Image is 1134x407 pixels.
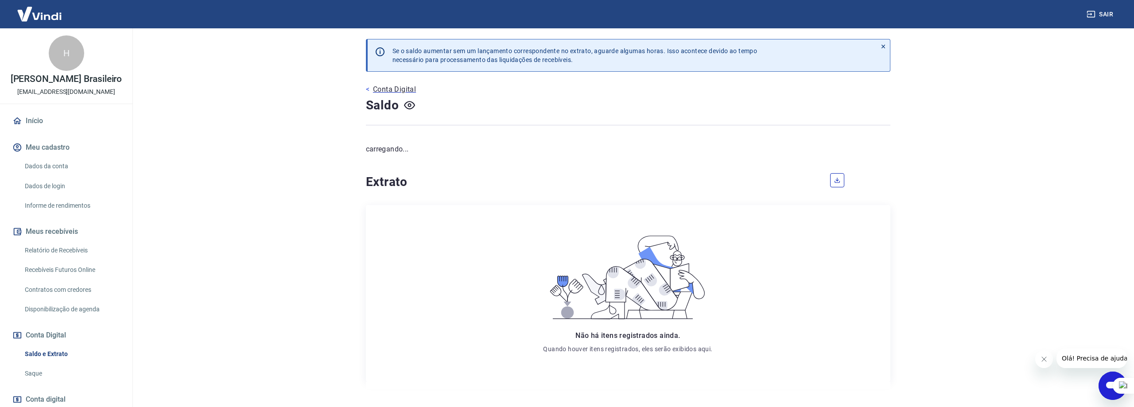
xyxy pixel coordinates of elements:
[21,261,122,279] a: Recebíveis Futuros Online
[366,144,890,155] p: carregando...
[21,364,122,383] a: Saque
[373,84,416,95] p: Conta Digital
[11,111,122,131] a: Início
[21,345,122,363] a: Saldo e Extrato
[49,35,84,71] div: H
[26,393,66,406] span: Conta digital
[543,345,712,353] p: Quando houver itens registrados, eles serão exibidos aqui.
[11,138,122,157] button: Meu cadastro
[1035,350,1053,368] iframe: Fechar mensagem
[21,197,122,215] a: Informe de rendimentos
[575,331,680,340] span: Não há itens registrados ainda.
[21,300,122,318] a: Disponibilização de agenda
[21,281,122,299] a: Contratos com credores
[5,6,74,13] span: Olá! Precisa de ajuda?
[366,173,819,191] h4: Extrato
[11,326,122,345] button: Conta Digital
[17,87,115,97] p: [EMAIL_ADDRESS][DOMAIN_NAME]
[21,177,122,195] a: Dados de login
[1099,372,1127,400] iframe: Botão para abrir a janela de mensagens
[1085,6,1117,23] button: Sair
[11,222,122,241] button: Meus recebíveis
[366,84,369,95] p: <
[1056,349,1127,368] iframe: Mensagem da empresa
[21,241,122,260] a: Relatório de Recebíveis
[11,74,122,84] p: [PERSON_NAME] Brasileiro
[11,0,68,27] img: Vindi
[392,47,757,64] p: Se o saldo aumentar sem um lançamento correspondente no extrato, aguarde algumas horas. Isso acon...
[21,157,122,175] a: Dados da conta
[366,97,399,114] h4: Saldo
